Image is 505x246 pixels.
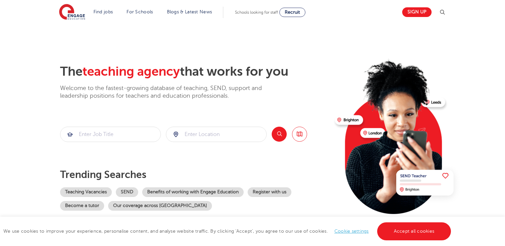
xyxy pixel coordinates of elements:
[116,187,138,197] a: SEND
[272,127,287,142] button: Search
[167,9,212,14] a: Blogs & Latest News
[60,187,112,197] a: Teaching Vacancies
[93,9,113,14] a: Find jobs
[402,7,432,17] a: Sign up
[60,84,280,100] p: Welcome to the fastest-growing database of teaching, SEND, support and leadership positions for t...
[285,10,300,15] span: Recruit
[59,4,85,21] img: Engage Education
[82,64,180,79] span: teaching agency
[142,187,244,197] a: Benefits of working with Engage Education
[60,127,161,142] div: Submit
[60,201,104,211] a: Become a tutor
[377,222,451,240] a: Accept all cookies
[60,64,329,79] h2: The that works for you
[235,10,278,15] span: Schools looking for staff
[108,201,212,211] a: Our coverage across [GEOGRAPHIC_DATA]
[166,127,266,142] input: Submit
[3,229,453,234] span: We use cookies to improve your experience, personalise content, and analyse website traffic. By c...
[334,229,369,234] a: Cookie settings
[127,9,153,14] a: For Schools
[279,8,305,17] a: Recruit
[60,169,329,181] p: Trending searches
[248,187,291,197] a: Register with us
[60,127,161,142] input: Submit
